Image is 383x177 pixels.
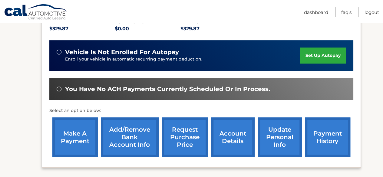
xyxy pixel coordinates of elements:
img: alert-white.svg [57,50,61,54]
p: Select an option below: [49,107,353,114]
p: $329.87 [180,25,246,33]
a: Logout [365,7,379,17]
img: alert-white.svg [57,87,61,91]
p: $0.00 [115,25,180,33]
p: Enroll your vehicle in automatic recurring payment deduction. [65,56,300,63]
a: set up autopay [300,48,346,64]
a: payment history [305,117,350,157]
p: $329.87 [49,25,115,33]
a: Add/Remove bank account info [101,117,159,157]
span: You have no ACH payments currently scheduled or in process. [65,85,270,93]
a: account details [211,117,255,157]
a: Dashboard [304,7,328,17]
span: vehicle is not enrolled for autopay [65,48,179,56]
a: request purchase price [162,117,208,157]
a: make a payment [52,117,98,157]
a: FAQ's [341,7,352,17]
a: update personal info [258,117,302,157]
a: Cal Automotive [4,4,68,21]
